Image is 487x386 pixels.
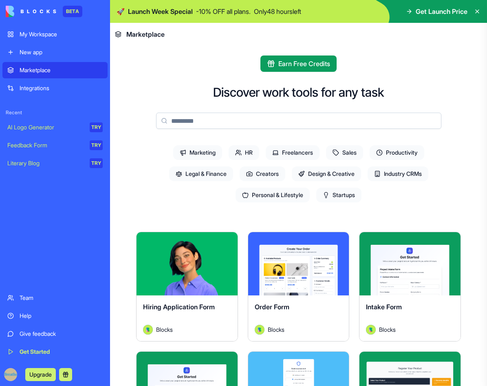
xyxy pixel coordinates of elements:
[196,7,251,16] p: - 10 % OFF all plans.
[366,303,402,311] span: Intake Form
[213,85,384,100] h2: Discover work tools for any task
[173,145,222,160] span: Marketing
[240,166,285,181] span: Creators
[2,155,108,171] a: Literary BlogTRY
[20,312,103,320] div: Help
[326,145,363,160] span: Sales
[7,141,84,149] div: Feedback Form
[90,122,103,132] div: TRY
[136,232,238,342] a: Hiring Application FormAvatarBlocks
[266,145,320,160] span: Freelancers
[278,59,330,69] span: Earn Free Credits
[255,303,289,311] span: Order Form
[2,62,108,78] a: Marketplace
[2,80,108,96] a: Integrations
[359,232,461,342] a: Intake FormAvatarBlocks
[90,140,103,150] div: TRY
[20,84,103,92] div: Integrations
[143,303,215,311] span: Hiring Application Form
[2,308,108,324] a: Help
[128,7,193,16] span: Launch Week Special
[379,325,396,334] span: Blocks
[2,109,108,116] span: Recent
[169,166,233,181] span: Legal & Finance
[6,6,56,17] img: logo
[143,325,153,335] img: Avatar
[7,159,84,167] div: Literary Blog
[254,7,301,16] p: Only 48 hours left
[25,370,56,378] a: Upgrade
[2,119,108,135] a: AI Logo GeneratorTRY
[292,166,361,181] span: Design & Creative
[260,55,337,72] button: Earn Free Credits
[20,30,103,38] div: My Workspace
[2,137,108,153] a: Feedback FormTRY
[248,232,350,342] a: Order FormAvatarBlocks
[90,158,103,168] div: TRY
[63,6,82,17] div: BETA
[126,29,165,39] span: Marketplace
[20,48,103,56] div: New app
[7,123,84,131] div: AI Logo Generator
[2,44,108,60] a: New app
[2,326,108,342] a: Give feedback
[20,330,103,338] div: Give feedback
[20,348,103,356] div: Get Started
[236,188,310,202] span: Personal & Lifestyle
[20,294,103,302] div: Team
[370,145,424,160] span: Productivity
[2,344,108,360] a: Get Started
[268,325,284,334] span: Blocks
[316,188,361,202] span: Startups
[117,7,125,16] span: 🚀
[255,325,264,335] img: Avatar
[416,7,467,16] span: Get Launch Price
[156,325,173,334] span: Blocks
[368,166,428,181] span: Industry CRMs
[229,145,259,160] span: HR
[2,290,108,306] a: Team
[2,26,108,42] a: My Workspace
[366,325,376,335] img: Avatar
[20,66,103,74] div: Marketplace
[25,368,56,381] button: Upgrade
[4,368,17,381] img: ACg8ocKG7M5rlDgHaEGq6ty4A0JECUMbxRKDeka7N5lT4bzTqWcT4aw=s96-c
[6,6,82,17] a: BETA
